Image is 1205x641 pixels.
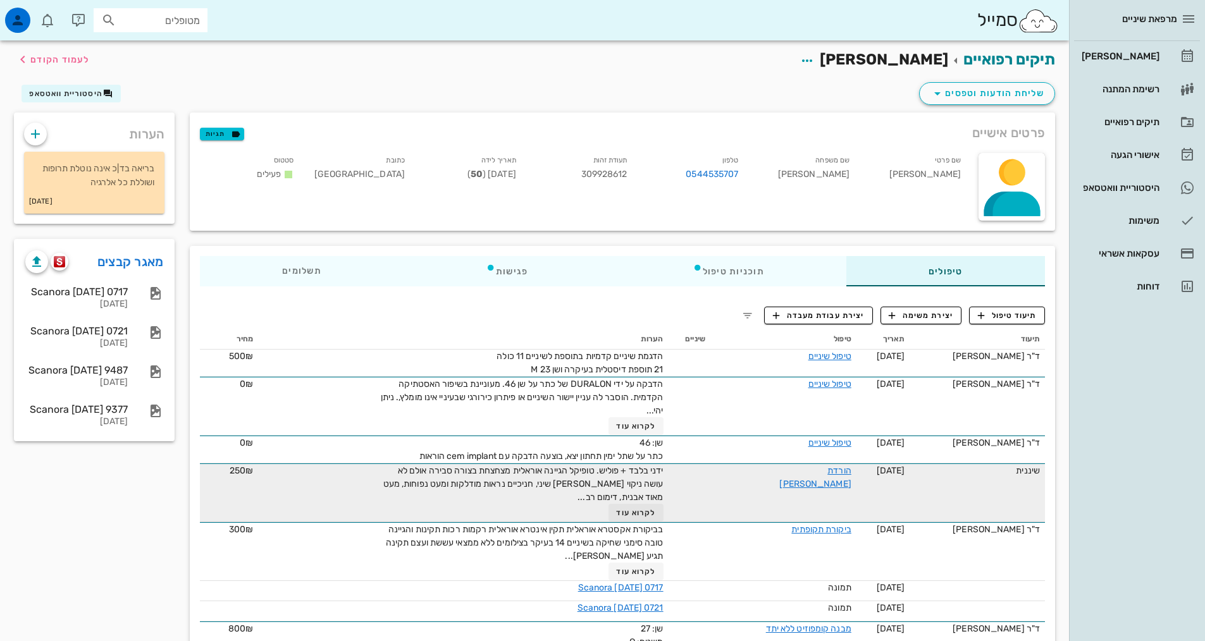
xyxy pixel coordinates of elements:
[97,252,164,272] a: מאגר קבצים
[25,338,128,349] div: [DATE]
[1074,238,1200,269] a: עסקאות אשראי
[722,156,739,164] small: טלפון
[915,436,1040,449] div: ד"ר [PERSON_NAME]
[710,329,856,350] th: טיפול
[915,464,1040,477] div: שיננית
[1079,84,1159,94] div: רשימת המתנה
[828,602,851,613] span: תמונה
[1074,41,1200,71] a: [PERSON_NAME]
[229,351,253,362] span: 500₪
[471,169,483,180] strong: 50
[1079,183,1159,193] div: היסטוריית וואטסאפ
[877,582,905,593] span: [DATE]
[860,150,971,189] div: [PERSON_NAME]
[274,156,294,164] small: סטטוס
[686,168,738,181] a: 0544535707
[25,364,128,376] div: Scanora [DATE] 9487
[15,48,89,71] button: לעמוד הקודם
[282,267,321,276] span: תשלומים
[25,299,128,310] div: [DATE]
[877,524,905,535] span: [DATE]
[37,10,45,18] span: תג
[1122,13,1177,25] span: מרפאת שיניים
[877,602,905,613] span: [DATE]
[1018,8,1059,34] img: SmileCloud logo
[1079,216,1159,226] div: משימות
[481,156,516,164] small: תאריך לידה
[206,128,238,140] span: תגיות
[25,417,128,427] div: [DATE]
[1074,271,1200,302] a: דוחות
[877,379,905,389] span: [DATE]
[610,256,846,286] div: תוכניות טיפול
[919,82,1055,105] button: שליחת הודעות וטפסים
[230,465,253,476] span: 250₪
[1074,107,1200,137] a: תיקים רפואיים
[1079,150,1159,160] div: אישורי הגעה
[1074,140,1200,170] a: אישורי הגעה
[1079,248,1159,259] div: עסקאות אשראי
[314,169,405,180] span: [GEOGRAPHIC_DATA]
[846,256,1045,286] div: טיפולים
[240,437,253,448] span: 0₪
[200,329,258,350] th: מחיר
[748,150,860,189] div: [PERSON_NAME]
[1079,117,1159,127] div: תיקים רפואיים
[497,351,663,375] span: הדגמת שיניים קדמיות בתוספת לשיניים 11 כולה 21 תוספת דיסטלית בעיקרה ושן 23 M
[616,567,655,576] span: לקרוא עוד
[930,86,1044,101] span: שליחת הודעות וטפסים
[915,350,1040,363] div: ד"ר [PERSON_NAME]
[808,379,851,389] a: טיפול שיניים
[258,329,668,350] th: הערות
[200,128,244,140] button: תגיות
[1074,173,1200,203] a: היסטוריית וואטסאפ
[889,310,953,321] span: יצירת משימה
[915,377,1040,391] div: ד"ר [PERSON_NAME]
[669,329,710,350] th: שיניים
[766,623,851,634] a: מבנה קומפוזיט ללא יתד
[877,351,905,362] span: [DATE]
[616,508,655,517] span: לקרוא עוד
[773,310,864,321] span: יצירת עבודת מעבדה
[791,524,851,535] a: ביקורת תקופתית
[25,325,128,337] div: Scanora [DATE] 0721
[22,85,121,102] button: היסטוריית וואטסאפ
[25,377,128,388] div: [DATE]
[978,310,1037,321] span: תיעוד טיפול
[881,307,962,324] button: יצירת משימה
[808,351,851,362] a: טיפול שיניים
[808,437,851,448] a: טיפול שיניים
[383,465,664,503] span: ידני בלבד + פוליש. טופיקל הגיינה אוראלית מצחצחת בצורה סבירה אולם לא עושה ניקוי [PERSON_NAME] שיני...
[764,307,872,324] button: יצירת עבודת מעבדה
[915,523,1040,536] div: ד"ר [PERSON_NAME]
[240,379,253,389] span: 0₪
[935,156,961,164] small: שם פרטי
[877,623,905,634] span: [DATE]
[578,602,664,613] a: Scanora [DATE] 0721
[30,54,89,65] span: לעמוד הקודם
[609,417,664,435] button: לקרוא עוד
[977,7,1059,34] div: סמייל
[779,465,851,489] a: הורדת [PERSON_NAME]
[593,156,627,164] small: תעודת זהות
[877,465,905,476] span: [DATE]
[25,286,128,298] div: Scanora [DATE] 0717
[856,329,910,350] th: תאריך
[467,169,516,180] span: [DATE] ( )
[29,195,53,209] small: [DATE]
[820,51,948,68] span: [PERSON_NAME]
[14,113,175,149] div: הערות
[34,162,154,190] p: בריאה בד|כ אינה נוטלת תרופות ושוללת כל אלרגיה
[1074,74,1200,104] a: רשימת המתנה
[910,329,1045,350] th: תיעוד
[609,563,664,580] button: לקרוא עוד
[386,524,664,561] span: בביקורת אקסטרא אוראלית תקין אינטרא אוראלית רקמות רכות תקינות והגיינה טובה סימני שחיקה בשיניים 14 ...
[51,253,68,271] button: scanora logo
[877,437,905,448] span: [DATE]
[419,437,664,461] span: שן: 46 כתר על שתל ימין תחתון יצא, בוצעה הדבקה עם cem implant הוראות
[915,622,1040,635] div: ד"ר [PERSON_NAME]
[972,123,1045,143] span: פרטים אישיים
[616,422,655,430] span: לקרוא עוד
[609,504,664,522] button: לקרוא עוד
[1079,51,1159,61] div: [PERSON_NAME]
